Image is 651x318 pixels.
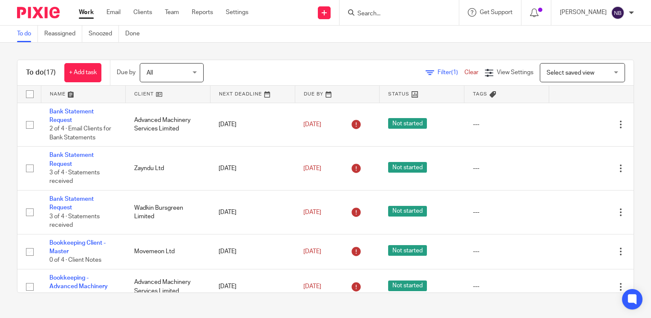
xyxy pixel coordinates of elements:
a: Settings [226,8,248,17]
span: [DATE] [303,121,321,127]
span: Get Support [480,9,513,15]
a: Reports [192,8,213,17]
td: Wadkin Bursgreen Limited [126,191,210,234]
h1: To do [26,68,56,77]
p: Due by [117,68,135,77]
td: Advanced Machinery Services Limited [126,103,210,147]
div: --- [473,164,541,173]
span: Select saved view [547,70,594,76]
div: --- [473,120,541,129]
span: 3 of 4 · Statements received [49,170,100,185]
a: Bookkeeping Client - Master [49,240,106,254]
a: Bank Statement Request [49,196,94,211]
span: Not started [388,118,427,129]
p: [PERSON_NAME] [560,8,607,17]
a: Bank Statement Request [49,109,94,123]
a: Bookkeeping - Advanced Machinery [49,275,108,289]
span: Not started [388,206,427,217]
span: 0 of 4 · Client Notes [49,257,101,263]
a: Clear [464,69,478,75]
td: [DATE] [210,191,295,234]
span: (1) [451,69,458,75]
td: Zayndu Ltd [126,147,210,191]
td: Advanced Machinery Services Limited [126,269,210,304]
a: Clients [133,8,152,17]
span: 2 of 4 · Email Clients for Bank Statements [49,126,111,141]
span: Filter [438,69,464,75]
a: Email [107,8,121,17]
span: Not started [388,245,427,256]
a: Snoozed [89,26,119,42]
span: Not started [388,162,427,173]
img: Pixie [17,7,60,18]
span: All [147,70,153,76]
input: Search [357,10,433,18]
td: [DATE] [210,269,295,304]
td: Movemeon Ltd [126,234,210,269]
a: Done [125,26,146,42]
td: [DATE] [210,234,295,269]
span: [DATE] [303,283,321,289]
span: Tags [473,92,487,96]
span: [DATE] [303,209,321,215]
td: [DATE] [210,103,295,147]
a: Team [165,8,179,17]
a: + Add task [64,63,101,82]
a: Bank Statement Request [49,152,94,167]
span: Not started [388,280,427,291]
a: Work [79,8,94,17]
div: --- [473,247,541,256]
span: (17) [44,69,56,76]
span: [DATE] [303,165,321,171]
div: --- [473,282,541,291]
div: --- [473,208,541,217]
td: [DATE] [210,147,295,191]
span: View Settings [497,69,533,75]
a: Reassigned [44,26,82,42]
span: 3 of 4 · Statements received [49,214,100,228]
span: [DATE] [303,249,321,254]
img: svg%3E [611,6,625,20]
a: To do [17,26,38,42]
